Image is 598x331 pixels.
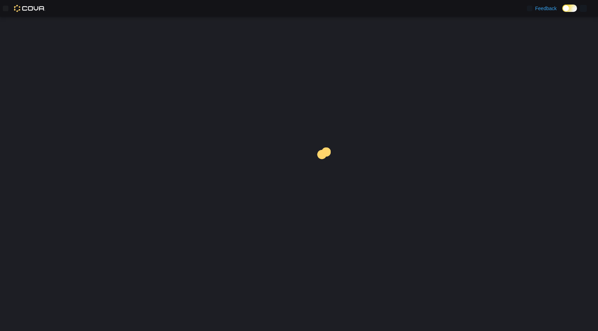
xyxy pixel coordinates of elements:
img: cova-loader [299,142,352,195]
span: Feedback [535,5,557,12]
a: Feedback [524,1,559,15]
img: Cova [14,5,45,12]
input: Dark Mode [562,5,577,12]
